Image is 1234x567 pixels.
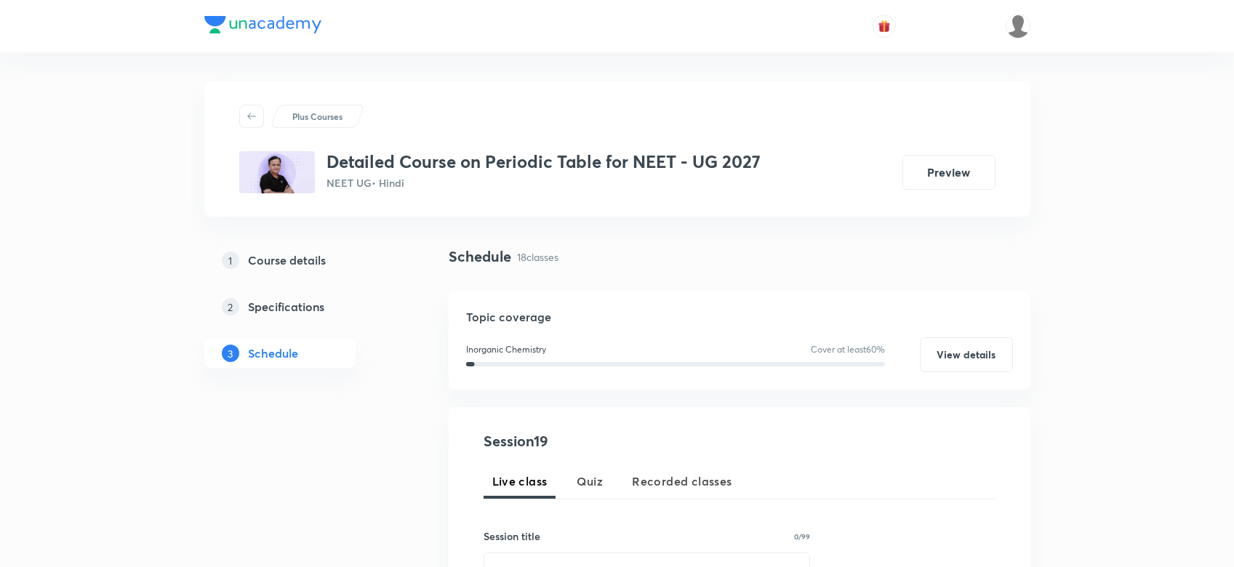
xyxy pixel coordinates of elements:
p: 0/99 [794,533,810,540]
p: 18 classes [517,249,558,265]
img: Company Logo [204,16,321,33]
span: Live class [492,472,548,490]
span: Recorded classes [632,472,732,490]
p: 3 [222,345,239,362]
h4: Session 19 [484,430,749,452]
h5: Schedule [248,345,298,362]
button: Preview [902,155,995,190]
a: 2Specifications [204,292,402,321]
h5: Topic coverage [466,308,1013,326]
button: avatar [873,15,896,38]
h3: Detailed Course on Periodic Table for NEET - UG 2027 [326,151,761,172]
a: 1Course details [204,246,402,275]
h4: Schedule [449,246,511,268]
p: Plus Courses [292,110,342,123]
p: 2 [222,298,239,315]
h6: Session title [484,528,540,544]
p: NEET UG • Hindi [326,175,761,190]
h5: Course details [248,252,326,269]
button: View details [920,337,1013,372]
p: 1 [222,252,239,269]
img: 588E20FA-251B-4636-B617-0F9DED4E9289_plus.png [239,151,315,193]
p: Cover at least 60 % [811,343,885,356]
a: Company Logo [204,16,321,37]
p: Inorganic Chemistry [466,343,546,356]
h5: Specifications [248,298,324,315]
span: Quiz [577,472,604,490]
img: Shahrukh Ansari [1006,14,1030,39]
img: avatar [878,20,891,33]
